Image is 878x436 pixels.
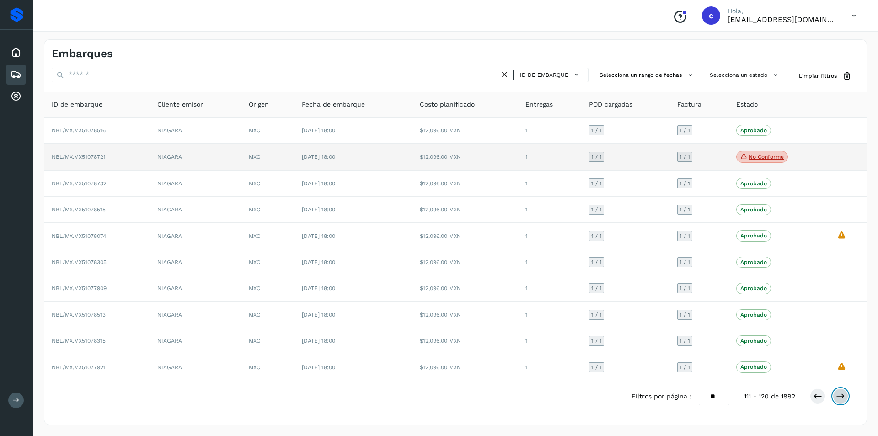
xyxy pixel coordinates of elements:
[591,259,602,265] span: 1 / 1
[596,68,699,83] button: Selecciona un rango de fechas
[52,100,102,109] span: ID de embarque
[744,392,795,401] span: 111 - 120 de 1892
[412,171,518,197] td: $12,096.00 MXN
[740,180,767,187] p: Aprobado
[749,154,784,160] p: No conforme
[241,118,294,144] td: MXC
[632,392,691,401] span: Filtros por página :
[412,223,518,249] td: $12,096.00 MXN
[302,338,335,344] span: [DATE] 18:00
[412,354,518,380] td: $12,096.00 MXN
[52,206,106,213] span: NBL/MX.MX51078515
[241,223,294,249] td: MXC
[412,275,518,301] td: $12,096.00 MXN
[740,232,767,239] p: Aprobado
[412,144,518,171] td: $12,096.00 MXN
[591,233,602,239] span: 1 / 1
[680,285,690,291] span: 1 / 1
[680,338,690,344] span: 1 / 1
[728,7,837,15] p: Hola,
[740,338,767,344] p: Aprobado
[52,233,106,239] span: NBL/MX.MX51078074
[150,354,241,380] td: NIAGARA
[157,100,203,109] span: Cliente emisor
[52,312,106,318] span: NBL/MX.MX51078513
[677,100,701,109] span: Factura
[680,365,690,370] span: 1 / 1
[518,197,582,223] td: 1
[241,302,294,328] td: MXC
[150,197,241,223] td: NIAGARA
[591,154,602,160] span: 1 / 1
[241,328,294,354] td: MXC
[150,249,241,275] td: NIAGARA
[517,68,584,81] button: ID de embarque
[150,118,241,144] td: NIAGARA
[52,180,107,187] span: NBL/MX.MX51078732
[680,128,690,133] span: 1 / 1
[241,249,294,275] td: MXC
[706,68,784,83] button: Selecciona un estado
[150,302,241,328] td: NIAGARA
[52,47,113,60] h4: Embarques
[412,328,518,354] td: $12,096.00 MXN
[302,100,365,109] span: Fecha de embarque
[302,180,335,187] span: [DATE] 18:00
[241,171,294,197] td: MXC
[518,328,582,354] td: 1
[680,233,690,239] span: 1 / 1
[302,364,335,371] span: [DATE] 18:00
[680,181,690,186] span: 1 / 1
[412,118,518,144] td: $12,096.00 MXN
[302,233,335,239] span: [DATE] 18:00
[52,285,107,291] span: NBL/MX.MX51077909
[150,144,241,171] td: NIAGARA
[740,285,767,291] p: Aprobado
[591,285,602,291] span: 1 / 1
[302,127,335,134] span: [DATE] 18:00
[518,275,582,301] td: 1
[740,364,767,370] p: Aprobado
[302,206,335,213] span: [DATE] 18:00
[591,181,602,186] span: 1 / 1
[518,302,582,328] td: 1
[6,86,26,107] div: Cuentas por cobrar
[6,65,26,85] div: Embarques
[680,312,690,318] span: 1 / 1
[740,312,767,318] p: Aprobado
[52,154,106,160] span: NBL/MX.MX51078721
[591,128,602,133] span: 1 / 1
[518,249,582,275] td: 1
[740,259,767,265] p: Aprobado
[412,197,518,223] td: $12,096.00 MXN
[52,364,106,371] span: NBL/MX.MX51077921
[680,154,690,160] span: 1 / 1
[740,206,767,213] p: Aprobado
[799,72,837,80] span: Limpiar filtros
[518,223,582,249] td: 1
[150,223,241,249] td: NIAGARA
[792,68,859,85] button: Limpiar filtros
[518,171,582,197] td: 1
[736,100,758,109] span: Estado
[728,15,837,24] p: carlosvazqueztgc@gmail.com
[420,100,475,109] span: Costo planificado
[680,207,690,212] span: 1 / 1
[52,127,106,134] span: NBL/MX.MX51078516
[525,100,553,109] span: Entregas
[6,43,26,63] div: Inicio
[591,207,602,212] span: 1 / 1
[302,312,335,318] span: [DATE] 18:00
[150,275,241,301] td: NIAGARA
[241,354,294,380] td: MXC
[150,328,241,354] td: NIAGARA
[302,154,335,160] span: [DATE] 18:00
[241,275,294,301] td: MXC
[302,259,335,265] span: [DATE] 18:00
[680,259,690,265] span: 1 / 1
[589,100,632,109] span: POD cargadas
[249,100,269,109] span: Origen
[241,144,294,171] td: MXC
[518,144,582,171] td: 1
[241,197,294,223] td: MXC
